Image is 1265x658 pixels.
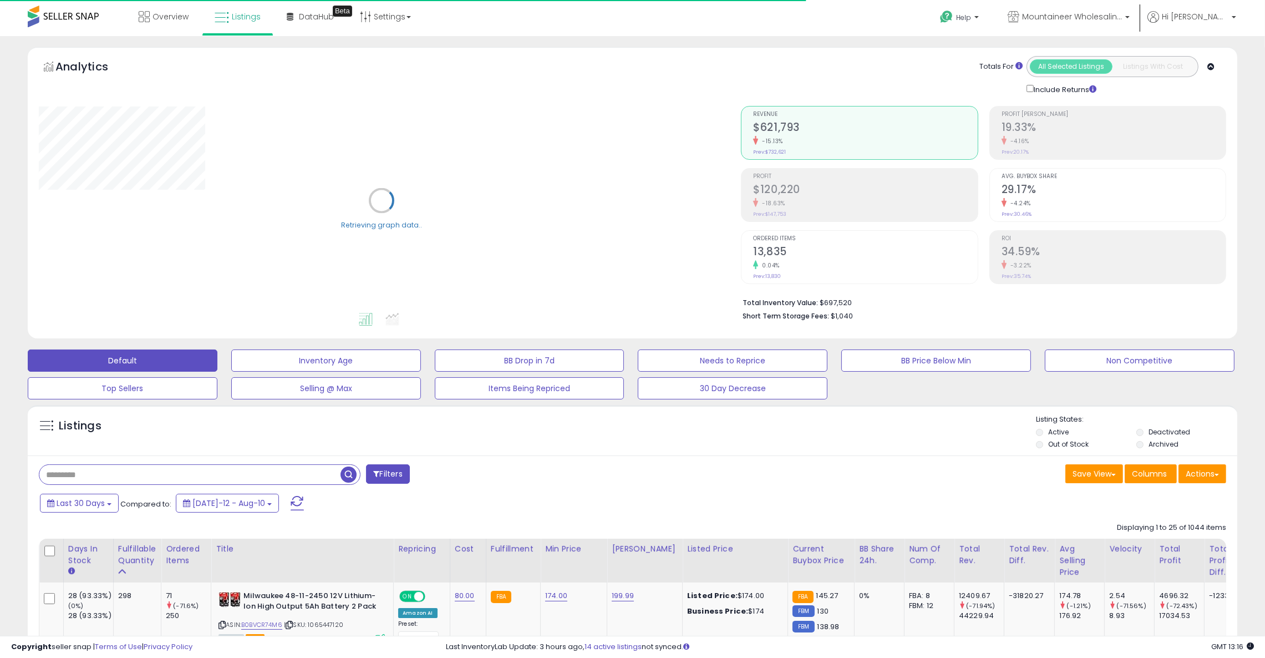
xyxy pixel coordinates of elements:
small: FBM [792,605,814,617]
b: Listed Price: [687,590,738,601]
span: Revenue [753,112,977,118]
small: (0%) [68,601,84,610]
button: Items Being Repriced [435,377,624,399]
div: Fulfillable Quantity [118,543,156,566]
button: Selling @ Max [231,377,421,399]
div: Total Rev. Diff. [1009,543,1050,566]
button: [DATE]-12 - Aug-10 [176,494,279,513]
div: Current Buybox Price [792,543,850,566]
span: [DATE]-12 - Aug-10 [192,498,265,509]
small: -15.13% [758,137,783,145]
button: All Selected Listings [1030,59,1112,74]
div: Avg Selling Price [1059,543,1100,578]
h5: Analytics [55,59,130,77]
label: Active [1048,427,1069,437]
div: Num of Comp. [909,543,949,566]
span: Profit [753,174,977,180]
button: Top Sellers [28,377,217,399]
div: 0% [859,591,896,601]
span: ON [400,592,414,601]
div: Amazon AI [398,608,437,618]
b: Short Term Storage Fees: [743,311,829,321]
div: 174.78 [1059,591,1104,601]
div: Cost [455,543,481,555]
div: Totals For [979,62,1023,72]
div: 71 [166,591,211,601]
span: 2025-09-10 13:16 GMT [1211,641,1254,652]
div: Last InventoryLab Update: 3 hours ago, not synced. [446,642,1254,652]
a: Help [931,2,990,36]
small: Prev: 13,830 [753,273,781,280]
div: FBA: 8 [909,591,946,601]
button: Save View [1065,464,1123,483]
span: $1,040 [831,311,853,321]
button: Default [28,350,217,372]
h5: Listings [59,418,101,434]
div: Include Returns [1018,83,1110,95]
button: BB Drop in 7d [435,350,624,372]
button: Actions [1178,464,1226,483]
small: Prev: 35.74% [1002,273,1031,280]
small: Days In Stock. [68,566,75,576]
small: Prev: $732,621 [753,149,786,155]
span: All listings currently available for purchase on Amazon [219,634,244,644]
small: Prev: 20.17% [1002,149,1029,155]
small: -18.63% [758,199,785,207]
span: Overview [153,11,189,22]
span: 138.98 [817,621,840,632]
h2: 19.33% [1002,121,1226,136]
div: Repricing [398,543,445,555]
small: (-72.43%) [1167,601,1197,610]
div: seller snap | | [11,642,192,652]
span: 145.27 [816,590,839,601]
small: -4.16% [1007,137,1029,145]
div: [PERSON_NAME] [612,543,678,555]
li: $697,520 [743,295,1218,308]
div: Total Profit [1159,543,1200,566]
button: Filters [366,464,409,484]
small: (-71.56%) [1117,601,1146,610]
div: Total Profit Diff. [1209,543,1246,578]
h2: 29.17% [1002,183,1226,198]
a: Terms of Use [95,641,142,652]
div: Displaying 1 to 25 of 1044 items [1117,523,1226,533]
h2: 13,835 [753,245,977,260]
div: Preset: [398,620,441,645]
button: Non Competitive [1045,350,1234,372]
div: $174 [687,606,779,616]
label: Deactivated [1149,427,1190,437]
span: | SKU: 1065447120 [284,620,343,629]
small: Prev: $147,753 [753,211,786,217]
div: Min Price [545,543,602,555]
div: 4696.32 [1159,591,1204,601]
div: Fulfillment [491,543,536,555]
span: Mountaineer Wholesaling [1022,11,1122,22]
i: Get Help [939,10,953,24]
small: -4.24% [1007,199,1031,207]
div: Total Rev. [959,543,999,566]
div: Listed Price [687,543,783,555]
span: Last 30 Days [57,498,105,509]
span: Profit [PERSON_NAME] [1002,112,1226,118]
div: ASIN: [219,591,385,642]
a: 80.00 [455,590,475,601]
button: Columns [1125,464,1177,483]
span: Ordered Items [753,236,977,242]
small: Prev: 30.46% [1002,211,1032,217]
small: FBA [491,591,511,603]
div: 28 (93.33%) [68,591,113,601]
div: Days In Stock [68,543,109,566]
div: Retrieving graph data.. [341,220,422,230]
div: 298 [118,591,153,601]
label: Archived [1149,439,1178,449]
span: Hi [PERSON_NAME] [1162,11,1228,22]
b: Milwaukee 48-11-2450 12V Lithium-Ion High Output 5Ah Battery 2 Pack [243,591,378,614]
span: Listings [232,11,261,22]
span: Compared to: [120,499,171,509]
button: Listings With Cost [1112,59,1195,74]
a: Hi [PERSON_NAME] [1147,11,1236,36]
small: FBM [792,621,814,632]
small: -3.22% [1007,261,1032,270]
div: BB Share 24h. [859,543,900,566]
div: 2.54 [1109,591,1154,601]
